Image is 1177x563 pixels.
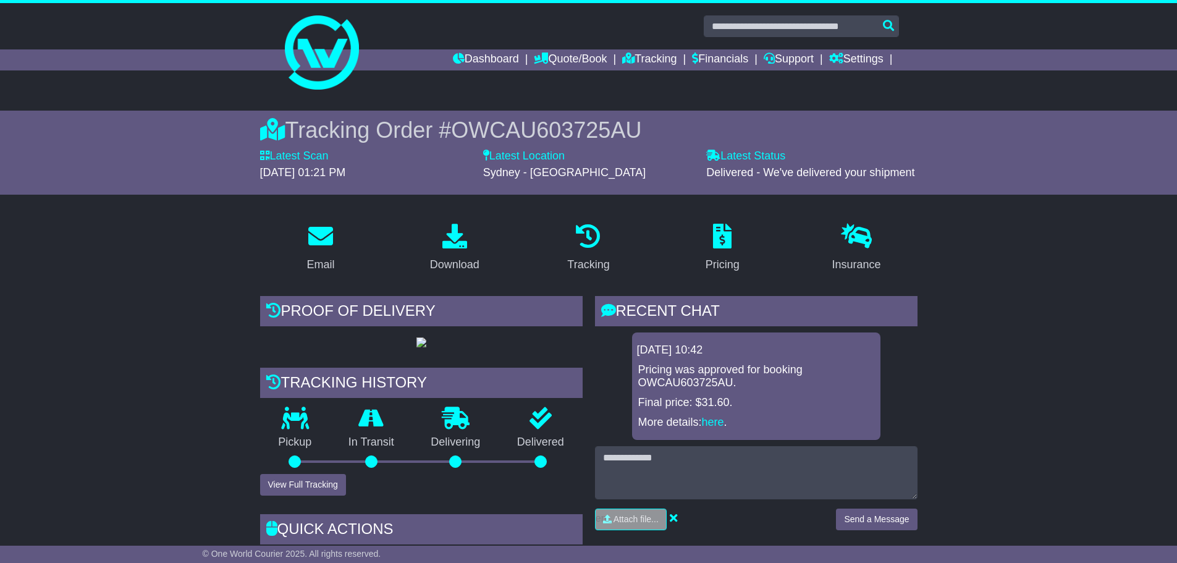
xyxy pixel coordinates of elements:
[260,368,583,401] div: Tracking history
[260,296,583,329] div: Proof of Delivery
[483,150,565,163] label: Latest Location
[534,49,607,70] a: Quote/Book
[764,49,814,70] a: Support
[451,117,641,143] span: OWCAU603725AU
[483,166,646,179] span: Sydney - [GEOGRAPHIC_DATA]
[422,219,487,277] a: Download
[260,117,918,143] div: Tracking Order #
[260,514,583,548] div: Quick Actions
[638,363,874,390] p: Pricing was approved for booking OWCAU603725AU.
[567,256,609,273] div: Tracking
[298,219,342,277] a: Email
[260,474,346,496] button: View Full Tracking
[832,256,881,273] div: Insurance
[692,49,748,70] a: Financials
[637,344,875,357] div: [DATE] 10:42
[330,436,413,449] p: In Transit
[836,509,917,530] button: Send a Message
[260,436,331,449] p: Pickup
[698,219,748,277] a: Pricing
[595,296,918,329] div: RECENT CHAT
[430,256,479,273] div: Download
[559,219,617,277] a: Tracking
[499,436,583,449] p: Delivered
[260,166,346,179] span: [DATE] 01:21 PM
[706,166,914,179] span: Delivered - We've delivered your shipment
[306,256,334,273] div: Email
[260,150,329,163] label: Latest Scan
[413,436,499,449] p: Delivering
[638,396,874,410] p: Final price: $31.60.
[829,49,884,70] a: Settings
[706,256,740,273] div: Pricing
[638,416,874,430] p: More details: .
[824,219,889,277] a: Insurance
[622,49,677,70] a: Tracking
[702,416,724,428] a: here
[453,49,519,70] a: Dashboard
[203,549,381,559] span: © One World Courier 2025. All rights reserved.
[706,150,785,163] label: Latest Status
[416,337,426,347] img: GetPodImage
